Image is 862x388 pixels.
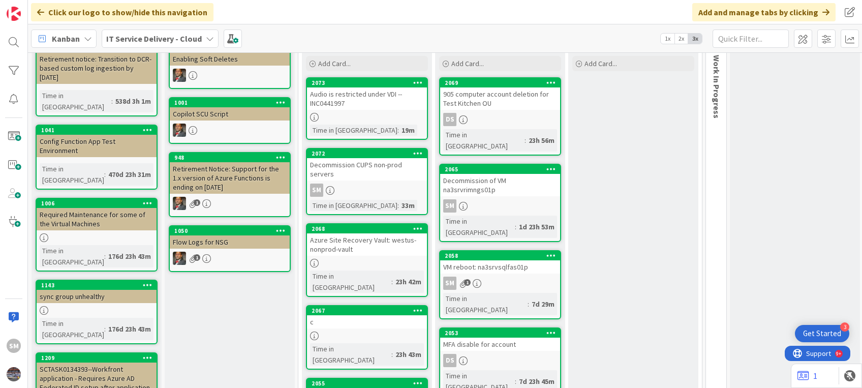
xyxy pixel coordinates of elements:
[391,276,393,287] span: :
[170,98,290,121] div: 1001Copilot SCU Script
[464,279,471,286] span: 1
[692,3,836,21] div: Add and manage tabs by clicking
[451,59,484,68] span: Add Card...
[443,354,456,367] div: DS
[439,77,561,156] a: 2069905 computer account deletion for Test Kitchen OUDSTime in [GEOGRAPHIC_DATA]:23h 56m
[391,349,393,360] span: :
[106,323,153,335] div: 176d 23h 43m
[526,135,557,146] div: 23h 56m
[51,4,56,12] div: 9+
[440,113,560,126] div: DS
[170,197,290,210] div: DP
[307,233,427,256] div: Azure Site Recovery Vault: westus-nonprod-vault
[7,7,21,21] img: Visit kanbanzone.com
[170,252,290,265] div: DP
[37,135,157,157] div: Config Function App Test Environment
[170,98,290,107] div: 1001
[318,59,351,68] span: Add Card...
[307,78,427,87] div: 2073
[307,158,427,181] div: Decommission CUPS non-prod servers
[104,251,106,262] span: :
[440,87,560,110] div: 905 computer account deletion for Test Kitchen OU
[310,343,391,366] div: Time in [GEOGRAPHIC_DATA]
[307,87,427,110] div: Audio is restricted under VDI --INC0441997
[443,113,456,126] div: DS
[312,307,427,314] div: 2067
[173,124,186,137] img: DP
[113,96,153,107] div: 538d 3h 1m
[307,224,427,233] div: 2068
[307,315,427,329] div: c
[840,322,849,332] div: 3
[443,216,515,238] div: Time in [GEOGRAPHIC_DATA]
[106,34,202,44] b: IT Service Delivery - Cloud
[439,250,561,319] a: 2058VM reboot: na3srvsqlfas01pSMTime in [GEOGRAPHIC_DATA]:7d 29m
[37,281,157,290] div: 1143
[170,107,290,121] div: Copilot SCU Script
[399,200,417,211] div: 33m
[397,200,399,211] span: :
[688,34,702,44] span: 3x
[674,34,688,44] span: 2x
[194,254,200,261] span: 1
[7,339,21,353] div: SM
[173,69,186,82] img: DP
[393,276,424,287] div: 23h 42m
[169,225,291,272] a: 1050Flow Logs for NSGDP
[306,223,428,297] a: 2068Azure Site Recovery Vault: westus-nonprod-vaultTime in [GEOGRAPHIC_DATA]:23h 42m
[440,338,560,351] div: MFA disable for account
[399,125,417,136] div: 19m
[170,52,290,66] div: Enabling Soft Deletes
[803,329,841,339] div: Get Started
[440,251,560,274] div: 2058VM reboot: na3srvsqlfas01p
[169,152,291,217] a: 948Retirement Notice: Support for the 1.x version of Azure Functions is ending on [DATE]DP
[307,149,427,181] div: 2072Decommission CUPS non-prod servers
[443,293,528,315] div: Time in [GEOGRAPHIC_DATA]
[37,43,157,84] div: Retirement notice: Transition to DCR-based custom log ingestion by [DATE]
[306,148,428,215] a: 2072Decommission CUPS non-prod serversSMTime in [GEOGRAPHIC_DATA]:33m
[170,226,290,235] div: 1050
[445,166,560,173] div: 2065
[173,252,186,265] img: DP
[310,271,391,293] div: Time in [GEOGRAPHIC_DATA]
[37,290,157,303] div: sync group unhealthy
[40,318,104,340] div: Time in [GEOGRAPHIC_DATA]
[41,127,157,134] div: 1041
[440,78,560,110] div: 2069905 computer account deletion for Test Kitchen OU
[37,52,157,84] div: Retirement notice: Transition to DCR-based custom log ingestion by [DATE]
[37,208,157,230] div: Required Maintenance for some of the Virtual Machines
[173,197,186,210] img: DP
[170,69,290,82] div: DP
[174,154,290,161] div: 948
[312,150,427,157] div: 2072
[443,129,525,152] div: Time in [GEOGRAPHIC_DATA]
[106,169,153,180] div: 470d 23h 31m
[40,245,104,267] div: Time in [GEOGRAPHIC_DATA]
[529,299,557,310] div: 7d 29m
[525,135,526,146] span: :
[37,353,157,363] div: 1209
[797,370,817,382] a: 1
[440,329,560,338] div: 2053
[795,325,849,342] div: Open Get Started checklist, remaining modules: 3
[169,97,291,144] a: 1001Copilot SCU ScriptDP
[306,305,428,370] a: 2067cTime in [GEOGRAPHIC_DATA]:23h 43m
[52,33,80,45] span: Kanban
[170,153,290,194] div: 948Retirement Notice: Support for the 1.x version of Azure Functions is ending on [DATE]
[445,252,560,259] div: 2058
[36,125,158,190] a: 1041Config Function App Test EnvironmentTime in [GEOGRAPHIC_DATA]:470d 23h 31m
[307,184,427,197] div: SM
[170,43,290,66] div: Enabling Soft Deletes
[7,367,21,381] img: avatar
[515,376,516,387] span: :
[393,349,424,360] div: 23h 43m
[440,260,560,274] div: VM reboot: na3srvsqlfas01p
[37,199,157,230] div: 1006Required Maintenance for some of the Virtual Machines
[41,282,157,289] div: 1143
[312,380,427,387] div: 2055
[41,354,157,362] div: 1209
[661,34,674,44] span: 1x
[170,162,290,194] div: Retirement Notice: Support for the 1.x version of Azure Functions is ending on [DATE]
[310,184,323,197] div: SM
[445,330,560,337] div: 2053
